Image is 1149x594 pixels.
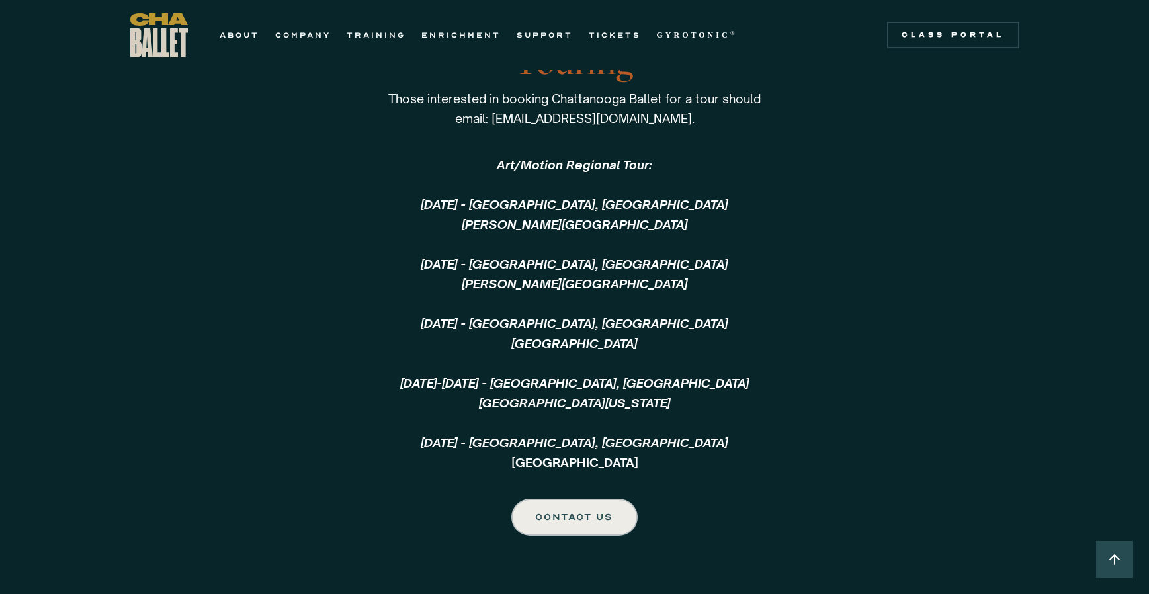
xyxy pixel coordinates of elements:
[421,27,501,43] a: ENRICHMENT
[589,27,641,43] a: TICKETS
[275,27,331,43] a: COMPANY
[400,197,749,450] em: [DATE] - [GEOGRAPHIC_DATA], [GEOGRAPHIC_DATA] [PERSON_NAME][GEOGRAPHIC_DATA] ‍ [DATE] - [GEOGRAPH...
[730,30,738,36] sup: ®
[517,27,573,43] a: SUPPORT
[657,30,730,40] strong: GYROTONIC
[220,27,259,43] a: ABOUT
[347,27,405,43] a: TRAINING
[657,27,738,43] a: GYROTONIC®
[895,30,1011,40] div: Class Portal
[887,22,1019,48] a: Class Portal
[497,157,652,172] em: Art/Motion Regional Tour: ‍
[368,42,781,82] h3: Touring
[511,499,638,536] a: CONTACT US
[130,13,188,57] a: home
[400,197,749,470] strong: [GEOGRAPHIC_DATA]
[536,509,613,525] div: CONTACT US
[376,89,773,128] p: Those interested in booking Chattanooga Ballet for a tour should email: [EMAIL_ADDRESS][DOMAIN_NA...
